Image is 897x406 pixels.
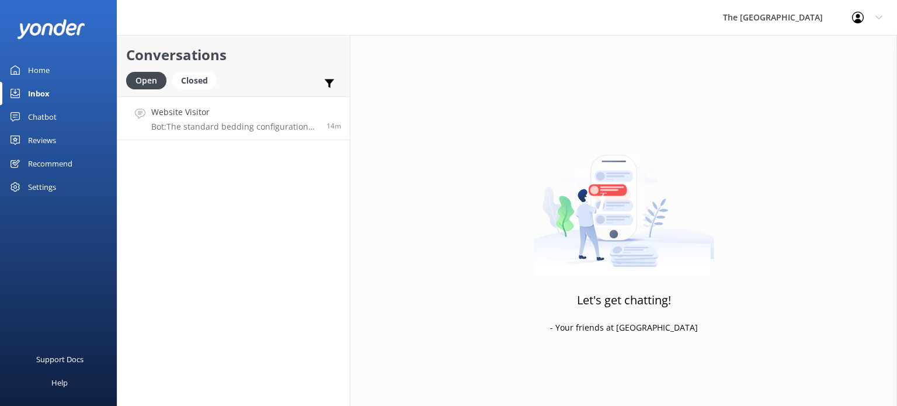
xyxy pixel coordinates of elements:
span: 04:50pm 16-Aug-2025 (UTC -10:00) Pacific/Honolulu [326,121,341,131]
a: Open [126,74,172,86]
div: Closed [172,72,217,89]
img: artwork of a man stealing a conversation from at giant smartphone [534,130,714,276]
div: Home [28,58,50,82]
div: Recommend [28,152,72,175]
div: Support Docs [36,348,84,371]
p: - Your friends at [GEOGRAPHIC_DATA] [550,321,698,334]
div: Settings [28,175,56,199]
h4: Website Visitor [151,106,318,119]
div: Inbox [28,82,50,105]
div: Help [51,371,68,394]
div: Reviews [28,129,56,152]
a: Closed [172,74,222,86]
div: Chatbot [28,105,57,129]
div: Open [126,72,166,89]
h3: Let's get chatting! [577,291,671,310]
h2: Conversations [126,44,341,66]
img: yonder-white-logo.png [18,19,85,39]
a: Website VisitorBot:The standard bedding configuration in a Beachfront Room is 1 King Bed. However... [117,96,350,140]
p: Bot: The standard bedding configuration in a Beachfront Room is 1 King Bed. However, alternative ... [151,122,318,132]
